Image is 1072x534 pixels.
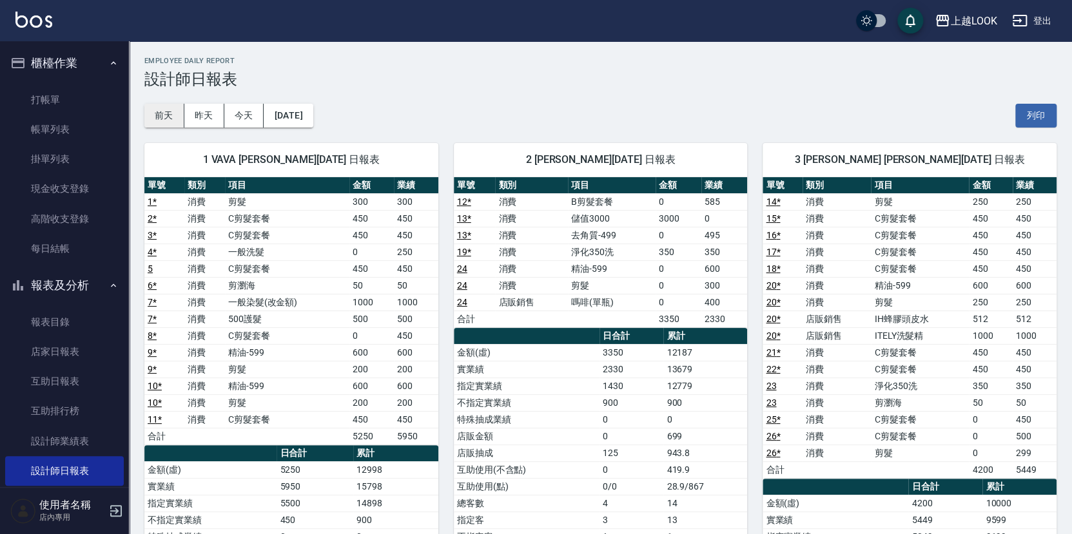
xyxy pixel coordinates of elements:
[568,210,656,227] td: 儲值3000
[5,115,124,144] a: 帳單列表
[5,486,124,515] a: 設計師業績分析表
[930,8,1002,34] button: 上越LOOK
[349,361,394,377] td: 200
[599,377,664,394] td: 1430
[969,260,1013,277] td: 450
[5,144,124,174] a: 掛單列表
[277,495,353,511] td: 5500
[871,310,969,327] td: IH蜂膠頭皮水
[349,394,394,411] td: 200
[763,495,908,511] td: 金額(虛)
[184,294,224,310] td: 消費
[349,227,394,243] td: 450
[908,511,982,528] td: 5449
[656,310,701,327] td: 3350
[184,394,224,411] td: 消費
[803,294,872,310] td: 消費
[184,310,224,327] td: 消費
[1013,444,1057,461] td: 299
[663,394,747,411] td: 900
[969,294,1013,310] td: 250
[803,361,872,377] td: 消費
[349,327,394,344] td: 0
[224,104,264,128] button: 今天
[568,243,656,260] td: 淨化350洗
[144,511,277,528] td: 不指定實業績
[701,227,747,243] td: 495
[144,57,1057,65] h2: Employee Daily Report
[969,344,1013,361] td: 450
[457,263,467,274] a: 24
[5,396,124,426] a: 互助排行榜
[454,377,599,394] td: 指定實業績
[663,361,747,377] td: 13679
[5,204,124,234] a: 高階收支登錄
[277,461,353,478] td: 5250
[803,260,872,277] td: 消費
[495,243,567,260] td: 消費
[1013,243,1057,260] td: 450
[5,85,124,115] a: 打帳單
[803,277,872,294] td: 消費
[144,478,277,495] td: 實業績
[144,177,438,445] table: a dense table
[763,177,802,194] th: 單號
[5,174,124,204] a: 現金收支登錄
[225,227,349,243] td: C剪髮套餐
[656,177,701,194] th: 金額
[1013,428,1057,444] td: 500
[353,461,438,478] td: 12998
[969,243,1013,260] td: 450
[599,511,664,528] td: 3
[454,461,599,478] td: 互助使用(不含點)
[969,327,1013,344] td: 1000
[969,461,1013,478] td: 4200
[656,294,701,310] td: 0
[10,498,36,524] img: Person
[969,310,1013,327] td: 512
[969,428,1013,444] td: 0
[457,280,467,291] a: 24
[349,177,394,194] th: 金額
[803,243,872,260] td: 消費
[1013,461,1057,478] td: 5449
[871,394,969,411] td: 剪瀏海
[766,397,776,408] a: 23
[225,243,349,260] td: 一般洗髮
[908,479,982,495] th: 日合計
[349,243,394,260] td: 0
[394,243,438,260] td: 250
[15,12,52,28] img: Logo
[225,377,349,394] td: 精油-599
[1013,310,1057,327] td: 512
[394,428,438,444] td: 5950
[1013,344,1057,361] td: 450
[349,210,394,227] td: 450
[969,361,1013,377] td: 450
[803,227,872,243] td: 消費
[495,227,567,243] td: 消費
[225,177,349,194] th: 項目
[184,260,224,277] td: 消費
[663,495,747,511] td: 14
[144,495,277,511] td: 指定實業績
[969,177,1013,194] th: 金額
[1015,104,1057,128] button: 列印
[663,511,747,528] td: 13
[871,243,969,260] td: C剪髮套餐
[144,428,184,444] td: 合計
[349,277,394,294] td: 50
[969,377,1013,394] td: 350
[663,461,747,478] td: 419.9
[225,260,349,277] td: C剪髮套餐
[982,479,1057,495] th: 累計
[225,344,349,361] td: 精油-599
[656,210,701,227] td: 3000
[568,277,656,294] td: 剪髮
[454,361,599,377] td: 實業績
[599,394,664,411] td: 900
[803,394,872,411] td: 消費
[871,377,969,394] td: 淨化350洗
[184,361,224,377] td: 消費
[871,344,969,361] td: C剪髮套餐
